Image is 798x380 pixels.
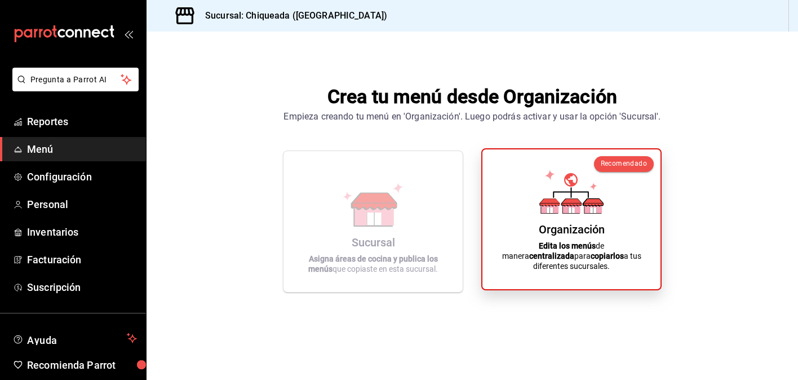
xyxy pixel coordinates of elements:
[308,254,438,273] strong: Asigna áreas de cocina y publica los menús
[496,241,647,271] p: de manera para a tus diferentes sucursales.
[196,9,387,23] h3: Sucursal: Chiqueada ([GEOGRAPHIC_DATA])
[27,357,137,373] span: Recomienda Parrot
[297,254,449,274] p: que copiaste en esta sucursal.
[601,160,647,167] span: Recomendado
[27,332,122,345] span: Ayuda
[27,114,137,129] span: Reportes
[539,223,605,236] div: Organización
[283,83,660,110] h1: Crea tu menú desde Organización
[27,224,137,240] span: Inventarios
[12,68,139,91] button: Pregunta a Parrot AI
[124,29,133,38] button: open_drawer_menu
[539,241,596,250] strong: Edita los menús
[30,74,121,86] span: Pregunta a Parrot AI
[8,82,139,94] a: Pregunta a Parrot AI
[529,251,574,260] strong: centralizada
[27,252,137,267] span: Facturación
[27,169,137,184] span: Configuración
[27,280,137,295] span: Suscripción
[27,142,137,157] span: Menú
[591,251,624,260] strong: copiarlos
[283,110,660,123] div: Empieza creando tu menú en 'Organización'. Luego podrás activar y usar la opción 'Sucursal'.
[352,236,395,249] div: Sucursal
[27,197,137,212] span: Personal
